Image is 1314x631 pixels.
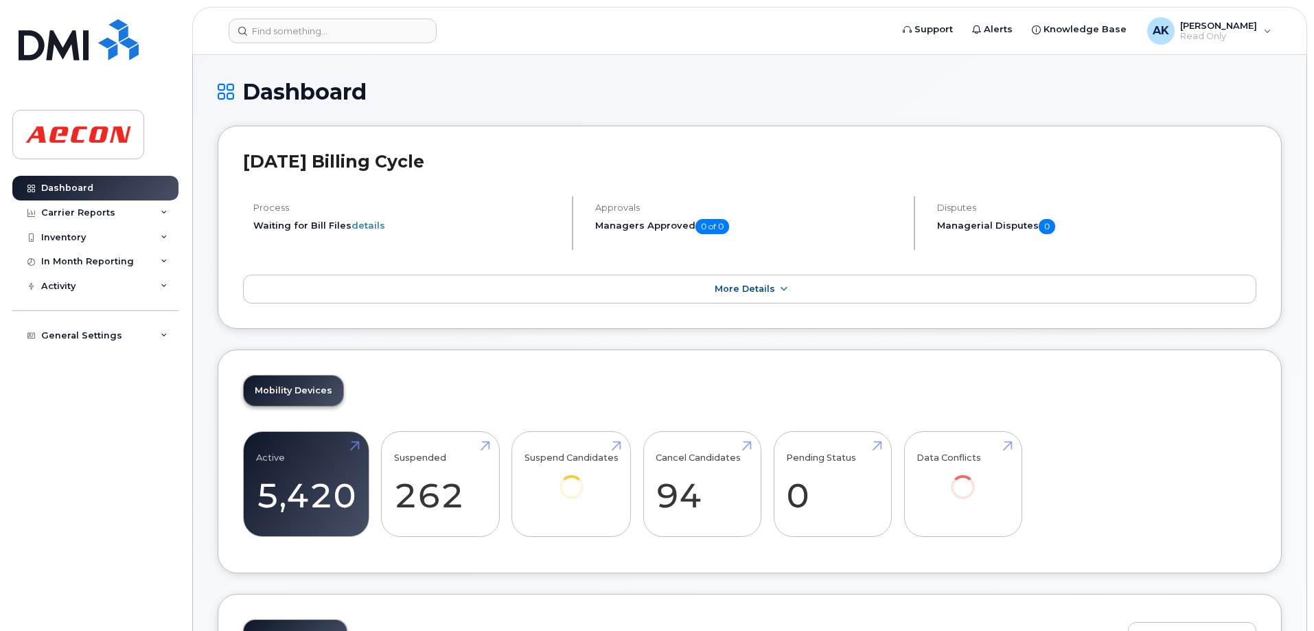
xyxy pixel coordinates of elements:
a: Suspend Candidates [525,439,619,518]
span: 0 of 0 [695,219,729,234]
h1: Dashboard [218,80,1282,104]
h4: Process [253,203,560,213]
h2: [DATE] Billing Cycle [243,151,1256,172]
span: More Details [715,284,775,294]
a: Active 5,420 [256,439,356,529]
a: details [351,220,385,231]
h5: Managerial Disputes [937,219,1256,234]
h5: Managers Approved [595,219,902,234]
a: Data Conflicts [917,439,1009,518]
li: Waiting for Bill Files [253,219,560,232]
h4: Disputes [937,203,1256,213]
h4: Approvals [595,203,902,213]
a: Suspended 262 [394,439,487,529]
a: Pending Status 0 [786,439,879,529]
a: Mobility Devices [244,376,343,406]
span: 0 [1039,219,1055,234]
a: Cancel Candidates 94 [656,439,748,529]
